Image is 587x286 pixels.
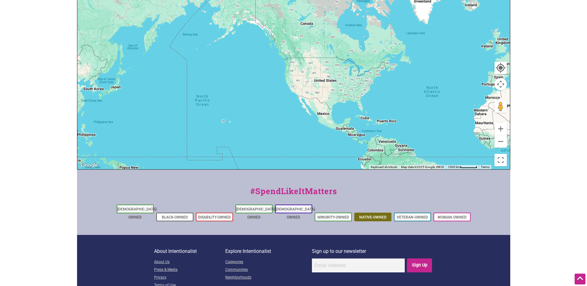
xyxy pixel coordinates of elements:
div: #SpendLikeItMatters [77,185,510,203]
button: Map Scale: 1000 km per 51 pixels [446,165,479,169]
a: Neighborhoods [225,274,312,282]
a: About Us [154,258,225,266]
button: Toggle fullscreen view [494,154,507,166]
button: Drag Pegman onto the map to open Street View [494,100,507,113]
a: Native-Owned [359,215,386,219]
button: Map camera controls [494,78,507,90]
a: Categories [225,258,312,266]
a: [DEMOGRAPHIC_DATA]-Owned [236,207,276,219]
button: Zoom in [494,123,507,135]
p: Sign up to our newsletter [312,247,433,255]
a: Privacy [154,274,225,282]
button: Zoom out [494,135,507,148]
a: Press & Media [154,266,225,274]
span: 1000 km [448,165,460,169]
a: Black-Owned [162,215,188,219]
p: About Intentionalist [154,247,225,255]
a: Woman-Owned [438,215,467,219]
a: Communities [225,266,312,274]
input: Sign Up [407,258,432,272]
a: [DEMOGRAPHIC_DATA]-Owned [276,207,316,219]
a: [DEMOGRAPHIC_DATA]-Owned [117,207,158,219]
div: Scroll Back to Top [575,274,585,284]
input: Email Address [312,258,405,272]
a: Minority-Owned [317,215,349,219]
a: Terms (opens in new tab) [481,165,490,169]
a: Veteran-Owned [397,215,428,219]
img: Google [79,161,99,169]
a: Open this area in Google Maps (opens a new window) [79,161,99,169]
button: Your Location [494,62,507,74]
span: Map data ©2025 Google, INEGI [401,165,444,169]
button: Keyboard shortcuts [371,165,397,169]
p: Explore Intentionalist [225,247,312,255]
a: Disability-Owned [198,215,231,219]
